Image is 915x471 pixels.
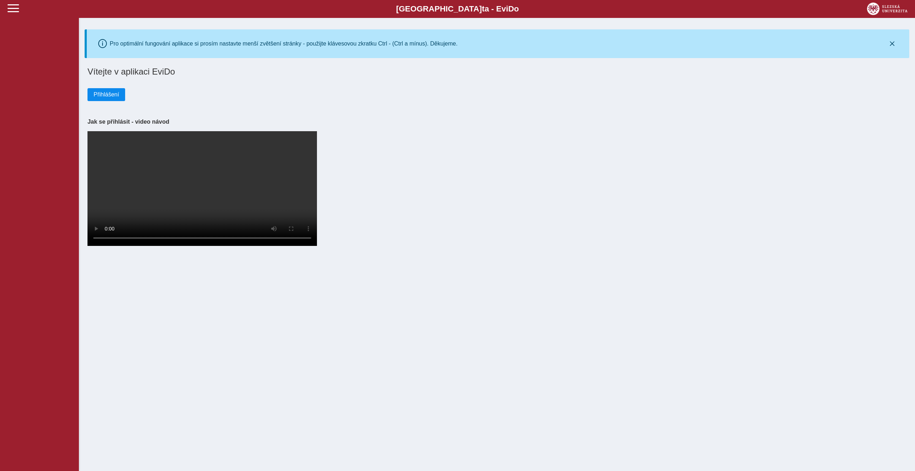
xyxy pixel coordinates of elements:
span: D [508,4,514,13]
span: t [482,4,484,13]
img: logo_web_su.png [867,3,907,15]
button: Přihlášení [87,88,125,101]
span: o [514,4,519,13]
h1: Vítejte v aplikaci EviDo [87,67,906,77]
span: Přihlášení [94,91,119,98]
div: Pro optimální fungování aplikace si prosím nastavte menší zvětšení stránky - použijte klávesovou ... [110,41,457,47]
video: Your browser does not support the video tag. [87,131,317,246]
b: [GEOGRAPHIC_DATA] a - Evi [22,4,893,14]
h3: Jak se přihlásit - video návod [87,118,906,125]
